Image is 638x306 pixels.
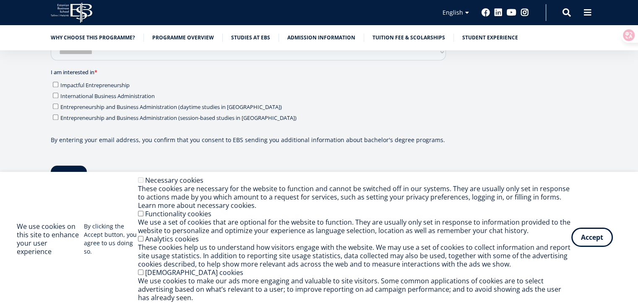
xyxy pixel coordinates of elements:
[138,218,571,235] div: We use a set of cookies that are optional for the website to function. They are usually only set ...
[507,8,516,17] a: Youtube
[2,150,8,155] input: Entrepreneurship and Business Administration (session-based studies in [GEOGRAPHIC_DATA])
[199,0,225,8] span: Last name
[2,117,8,122] input: Impactful Entrepreneurship
[145,268,243,277] label: [DEMOGRAPHIC_DATA] cookies
[84,222,138,256] p: By clicking the Accept button, you agree to us doing so.
[152,34,214,42] a: Programme overview
[231,34,270,42] a: Studies at EBS
[521,8,529,17] a: Instagram
[138,184,571,210] div: These cookies are necessary for the website to function and cannot be switched off in our systems...
[138,277,571,302] div: We use cookies to make our ads more engaging and valuable to site visitors. Some common applicati...
[51,34,135,42] a: Why choose this programme?
[145,176,203,185] label: Necessary cookies
[494,8,503,17] a: Linkedin
[2,139,8,144] input: Entrepreneurship and Business Administration (daytime studies in [GEOGRAPHIC_DATA])
[17,222,84,256] h2: We use cookies on this site to enhance your user experience
[287,34,355,42] a: Admission information
[145,234,199,244] label: Analytics cookies
[372,34,445,42] a: Tuition fee & scolarships
[10,138,231,146] span: Entrepreneurship and Business Administration (daytime studies in [GEOGRAPHIC_DATA])
[2,128,8,133] input: International Business Administration
[10,117,79,124] span: Impactful Entrepreneurship
[571,228,613,247] button: Accept
[10,149,246,157] span: Entrepreneurship and Business Administration (session-based studies in [GEOGRAPHIC_DATA])
[138,243,571,268] div: These cookies help us to understand how visitors engage with the website. We may use a set of coo...
[10,127,104,135] span: International Business Administration
[482,8,490,17] a: Facebook
[462,34,518,42] a: Student experience
[145,209,211,218] label: Functionality cookies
